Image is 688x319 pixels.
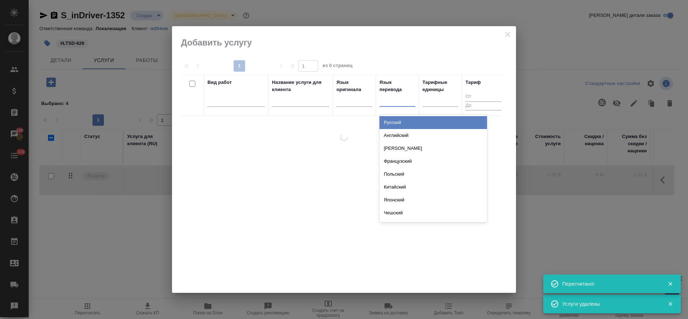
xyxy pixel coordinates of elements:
[562,280,657,287] div: Пересчитано!
[379,168,487,181] div: Польский
[272,79,329,93] div: Название услуги для клиента
[379,155,487,168] div: Французский
[562,300,657,308] div: Услуги удалены
[465,101,501,110] input: До
[207,79,232,86] div: Вид работ
[663,281,678,287] button: Закрыть
[379,129,487,142] div: Английский
[379,206,487,219] div: Чешский
[379,194,487,206] div: Японский
[663,301,678,307] button: Закрыть
[379,181,487,194] div: Китайский
[336,79,372,93] div: Язык оригинала
[379,142,487,155] div: [PERSON_NAME]
[379,116,487,129] div: Русский
[379,79,415,93] div: Язык перевода
[379,219,487,232] div: Сербский
[465,79,481,86] div: Тариф
[422,79,458,93] div: Тарифные единицы
[465,92,501,101] input: От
